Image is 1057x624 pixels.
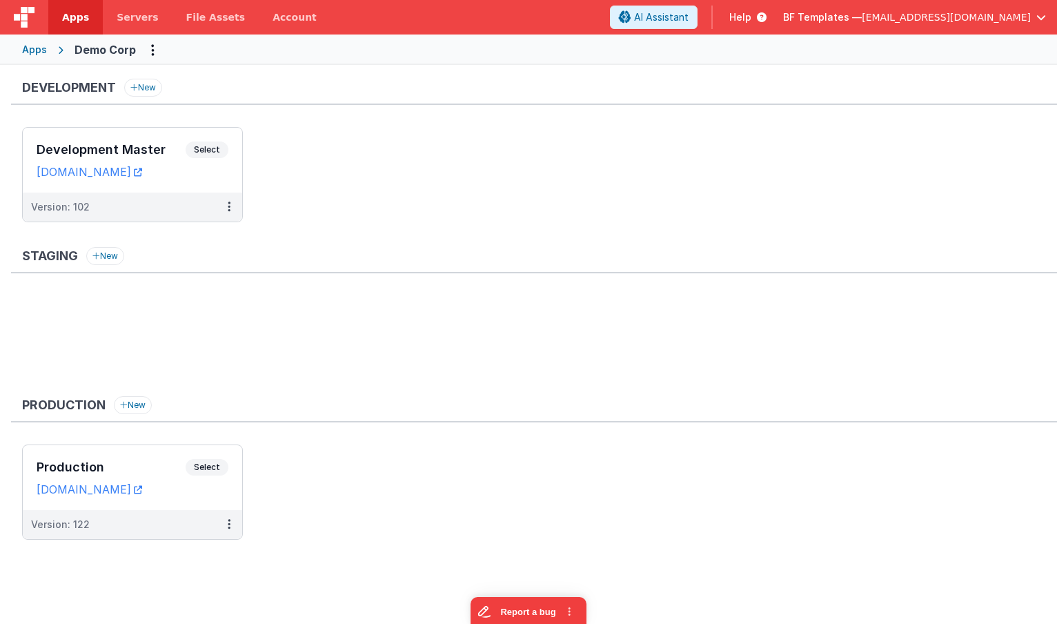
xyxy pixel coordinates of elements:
[783,10,862,24] span: BF Templates —
[75,41,136,58] div: Demo Corp
[22,43,47,57] div: Apps
[634,10,689,24] span: AI Assistant
[141,39,164,61] button: Options
[37,165,142,179] a: [DOMAIN_NAME]
[186,10,246,24] span: File Assets
[86,247,124,265] button: New
[186,459,228,476] span: Select
[114,396,152,414] button: New
[186,142,228,158] span: Select
[117,10,158,24] span: Servers
[729,10,751,24] span: Help
[610,6,698,29] button: AI Assistant
[22,81,116,95] h3: Development
[124,79,162,97] button: New
[37,460,186,474] h3: Production
[37,482,142,496] a: [DOMAIN_NAME]
[31,200,90,214] div: Version: 102
[22,249,78,263] h3: Staging
[862,10,1031,24] span: [EMAIL_ADDRESS][DOMAIN_NAME]
[22,398,106,412] h3: Production
[37,143,186,157] h3: Development Master
[62,10,89,24] span: Apps
[783,10,1046,24] button: BF Templates — [EMAIL_ADDRESS][DOMAIN_NAME]
[31,518,90,532] div: Version: 122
